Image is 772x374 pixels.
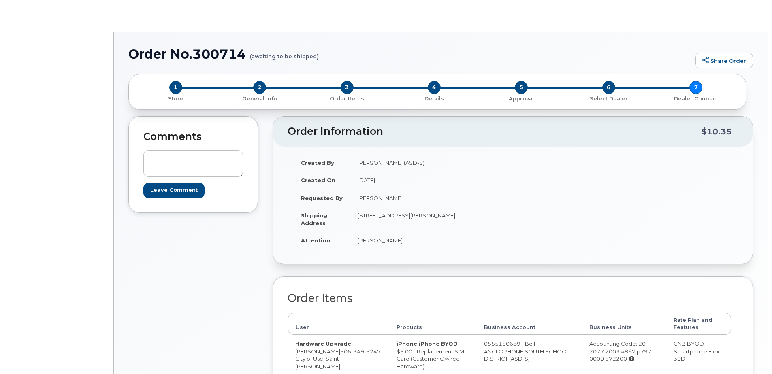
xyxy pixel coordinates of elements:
[568,95,649,102] p: Select Dealer
[143,183,205,198] input: Leave Comment
[301,237,330,244] strong: Attention
[695,53,753,69] a: Share Order
[350,171,507,189] td: [DATE]
[397,340,458,347] strong: iPhone iPhone BYOD
[143,131,243,142] h2: Comments
[307,95,387,102] p: Order Items
[394,95,474,102] p: Details
[602,81,615,94] span: 6
[666,313,731,335] th: Rate Plan and Features
[250,47,319,59] small: (awaiting to be shipped)
[364,348,381,355] span: 5247
[253,81,266,94] span: 2
[341,81,354,94] span: 3
[351,348,364,355] span: 349
[139,95,213,102] p: Store
[428,81,441,94] span: 4
[303,94,390,102] a: 3 Order Items
[350,154,507,172] td: [PERSON_NAME] (ASD-S)
[515,81,528,94] span: 5
[481,95,562,102] p: Approval
[702,124,732,139] div: $10.35
[288,313,389,335] th: User
[350,232,507,249] td: [PERSON_NAME]
[390,94,478,102] a: 4 Details
[135,94,216,102] a: 1 Store
[589,340,659,363] div: Accounting Code: 20 2077 2003 4867 p797 0000 p72200
[350,189,507,207] td: [PERSON_NAME]
[128,47,691,61] h1: Order No.300714
[350,206,507,232] td: [STREET_ADDRESS][PERSON_NAME]
[340,348,381,355] span: 506
[169,81,182,94] span: 1
[288,126,702,137] h2: Order Information
[478,94,565,102] a: 5 Approval
[219,95,300,102] p: General Info
[288,292,731,304] h2: Order Items
[389,313,476,335] th: Products
[301,212,327,226] strong: Shipping Address
[295,340,351,347] strong: Hardware Upgrade
[301,195,343,201] strong: Requested By
[301,159,334,166] strong: Created By
[565,94,652,102] a: 6 Select Dealer
[582,313,666,335] th: Business Units
[216,94,303,102] a: 2 General Info
[301,177,335,183] strong: Created On
[477,313,582,335] th: Business Account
